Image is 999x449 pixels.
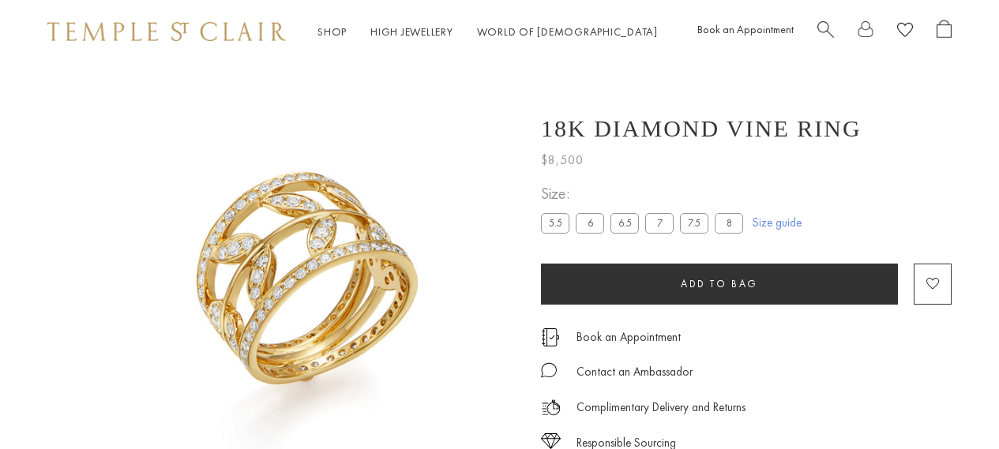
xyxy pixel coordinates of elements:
[697,22,794,36] a: Book an Appointment
[541,362,557,378] img: MessageIcon-01_2.svg
[541,150,584,170] span: $8,500
[645,213,674,233] label: 7
[477,24,658,39] a: World of [DEMOGRAPHIC_DATA]World of [DEMOGRAPHIC_DATA]
[817,20,834,44] a: Search
[937,20,952,44] a: Open Shopping Bag
[541,213,569,233] label: 5.5
[541,398,561,417] img: icon_delivery.svg
[541,264,898,305] button: Add to bag
[681,277,758,290] span: Add to bag
[576,398,745,417] p: Complimentary Delivery and Returns
[680,213,708,233] label: 7.5
[576,213,604,233] label: 6
[317,22,658,42] nav: Main navigation
[541,115,862,142] h1: 18K Diamond Vine Ring
[715,213,743,233] label: 8
[610,213,639,233] label: 6.5
[541,181,749,207] span: Size:
[47,22,286,41] img: Temple St. Clair
[541,328,560,346] img: icon_appointment.svg
[541,433,561,449] img: icon_sourcing.svg
[753,215,802,230] a: Size guide
[317,24,347,39] a: ShopShop
[370,24,453,39] a: High JewelleryHigh Jewellery
[576,328,681,346] a: Book an Appointment
[576,362,693,382] div: Contact an Ambassador
[897,20,913,44] a: View Wishlist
